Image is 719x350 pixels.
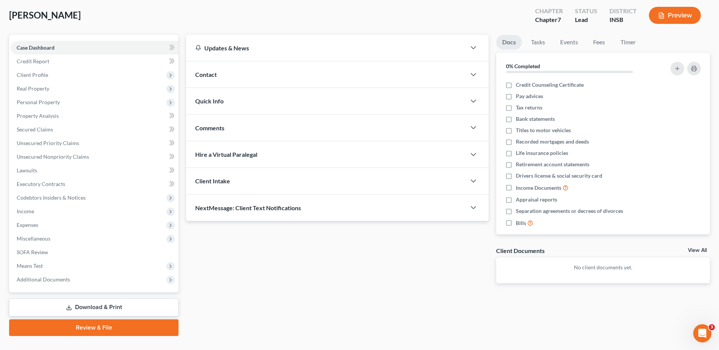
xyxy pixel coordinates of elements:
span: Miscellaneous [17,235,50,242]
strong: 0% Completed [506,63,540,69]
span: Separation agreements or decrees of divorces [516,207,623,215]
span: NextMessage: Client Text Notifications [195,204,301,211]
span: Drivers license & social security card [516,172,602,180]
div: Chapter [535,7,563,16]
span: Income Documents [516,184,561,192]
div: Chapter [535,16,563,24]
a: Events [554,35,584,50]
span: Hire a Virtual Paralegal [195,151,257,158]
a: Unsecured Nonpriority Claims [11,150,179,164]
a: Credit Report [11,55,179,68]
span: 7 [558,16,561,23]
span: Pay advices [516,92,543,100]
span: Bank statements [516,115,555,123]
p: No client documents yet. [502,264,704,271]
div: District [609,7,637,16]
span: Credit Counseling Certificate [516,81,584,89]
a: Property Analysis [11,109,179,123]
div: Lead [575,16,597,24]
span: Property Analysis [17,112,59,119]
span: Means Test [17,262,43,269]
span: Contact [195,71,217,78]
a: Secured Claims [11,123,179,136]
span: Case Dashboard [17,44,55,51]
span: 3 [709,324,715,330]
a: View All [688,248,707,253]
span: Comments [195,124,224,131]
div: INSB [609,16,637,24]
span: Real Property [17,85,49,92]
span: Appraisal reports [516,196,557,203]
span: Credit Report [17,58,49,64]
a: Docs [496,35,522,50]
span: Tax returns [516,104,542,111]
span: Secured Claims [17,126,53,133]
a: Tasks [525,35,551,50]
a: Lawsuits [11,164,179,177]
a: Download & Print [9,298,179,316]
div: Updates & News [195,44,457,52]
span: Additional Documents [17,276,70,283]
a: Case Dashboard [11,41,179,55]
span: Expenses [17,222,38,228]
span: SOFA Review [17,249,48,255]
span: Codebtors Insiders & Notices [17,194,86,201]
span: [PERSON_NAME] [9,9,81,20]
div: Client Documents [496,247,545,255]
span: Lawsuits [17,167,37,173]
span: Bills [516,219,526,227]
div: Status [575,7,597,16]
span: Income [17,208,34,214]
span: Titles to motor vehicles [516,127,571,134]
span: Unsecured Priority Claims [17,140,79,146]
button: Preview [649,7,701,24]
a: SOFA Review [11,245,179,259]
span: Executory Contracts [17,181,65,187]
iframe: Intercom live chat [693,324,711,342]
span: Client Intake [195,177,230,184]
a: Review & File [9,319,179,336]
span: Client Profile [17,72,48,78]
a: Executory Contracts [11,177,179,191]
span: Retirement account statements [516,161,589,168]
a: Fees [587,35,611,50]
span: Recorded mortgages and deeds [516,138,589,145]
a: Unsecured Priority Claims [11,136,179,150]
span: Quick Info [195,97,224,105]
span: Personal Property [17,99,60,105]
span: Unsecured Nonpriority Claims [17,153,89,160]
span: Life insurance policies [516,149,568,157]
a: Timer [614,35,642,50]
